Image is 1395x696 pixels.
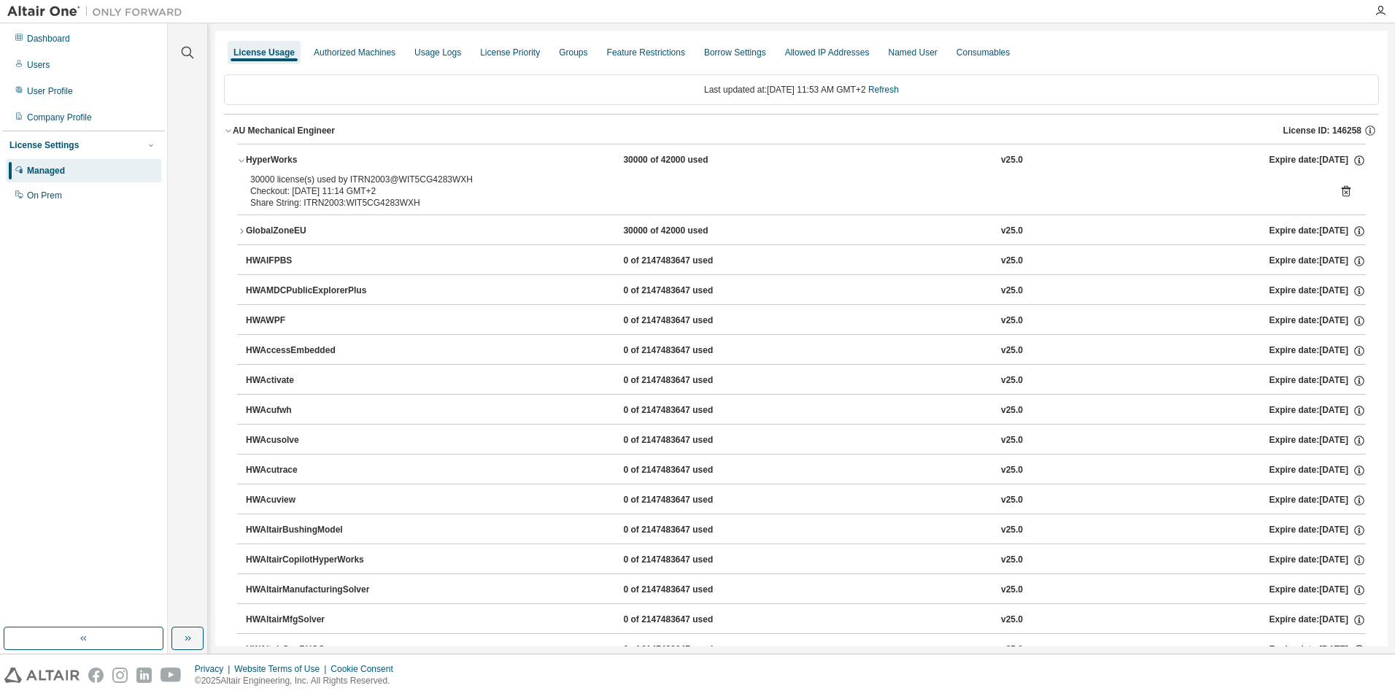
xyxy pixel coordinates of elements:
div: 0 of 2147483647 used [623,554,754,567]
div: 0 of 2147483647 used [623,464,754,477]
div: v25.0 [1001,255,1023,268]
button: HWAcusolve0 of 2147483647 usedv25.0Expire date:[DATE] [246,425,1366,457]
img: Altair One [7,4,190,19]
div: 0 of 2147483647 used [623,374,754,387]
div: Share String: ITRN2003:WIT5CG4283WXH [250,197,1318,209]
div: AU Mechanical Engineer [233,125,335,136]
div: Users [27,59,50,71]
div: 0 of 2147483647 used [623,255,754,268]
div: License Priority [480,47,540,58]
div: User Profile [27,85,73,97]
button: HWAltairMfgSolver0 of 2147483647 usedv25.0Expire date:[DATE] [246,604,1366,636]
div: v25.0 [1001,614,1023,627]
div: Expire date: [DATE] [1269,314,1365,328]
button: HWAltairCopilotHyperWorks0 of 2147483647 usedv25.0Expire date:[DATE] [246,544,1366,576]
div: v25.0 [1001,285,1023,298]
div: On Prem [27,190,62,201]
div: HWAccessEmbedded [246,344,377,357]
div: Expire date: [DATE] [1269,643,1365,657]
div: Consumables [957,47,1010,58]
div: v25.0 [1001,344,1023,357]
button: HWAltairOneBYOC0 of 2147483647 usedv25.0Expire date:[DATE] [246,634,1366,666]
div: Borrow Settings [704,47,766,58]
div: Cookie Consent [331,663,401,675]
div: Authorized Machines [314,47,395,58]
button: HWAccessEmbedded0 of 2147483647 usedv25.0Expire date:[DATE] [246,335,1366,367]
button: HWAltairBushingModel0 of 2147483647 usedv25.0Expire date:[DATE] [246,514,1366,546]
div: 0 of 2147483647 used [623,344,754,357]
p: © 2025 Altair Engineering, Inc. All Rights Reserved. [195,675,402,687]
div: Expire date: [DATE] [1269,374,1365,387]
div: v25.0 [1001,374,1023,387]
div: Expire date: [DATE] [1269,464,1365,477]
button: HWAcutrace0 of 2147483647 usedv25.0Expire date:[DATE] [246,455,1366,487]
span: License ID: 146258 [1283,125,1361,136]
div: HWAltairOneBYOC [246,643,377,657]
div: HWAcusolve [246,434,377,447]
div: 30000 license(s) used by ITRN2003@WIT5CG4283WXH [250,174,1318,185]
img: linkedin.svg [136,668,152,683]
div: Privacy [195,663,234,675]
div: 0 of 2147483647 used [623,584,754,597]
div: Expire date: [DATE] [1269,225,1365,238]
div: Website Terms of Use [234,663,331,675]
div: Expire date: [DATE] [1269,524,1365,537]
div: v25.0 [1001,494,1023,507]
div: v25.0 [1001,404,1023,417]
img: instagram.svg [112,668,128,683]
div: 30000 of 42000 used [623,154,754,167]
div: License Settings [9,139,79,151]
div: 0 of 2147483647 used [623,404,754,417]
div: GlobalZoneEU [246,225,377,238]
div: Expire date: [DATE] [1269,255,1365,268]
div: Dashboard [27,33,70,45]
div: HWAltairCopilotHyperWorks [246,554,377,567]
button: HWAcufwh0 of 2147483647 usedv25.0Expire date:[DATE] [246,395,1366,427]
div: Expire date: [DATE] [1269,494,1365,507]
div: Allowed IP Addresses [785,47,870,58]
button: HWAMDCPublicExplorerPlus0 of 2147483647 usedv25.0Expire date:[DATE] [246,275,1366,307]
button: HWAltairManufacturingSolver0 of 2147483647 usedv25.0Expire date:[DATE] [246,574,1366,606]
div: 0 of 2147483647 used [623,494,754,507]
div: Expire date: [DATE] [1269,614,1365,627]
div: HWAcutrace [246,464,377,477]
div: v25.0 [1001,225,1023,238]
div: v25.0 [1001,434,1023,447]
div: 0 of 2147483647 used [623,285,754,298]
button: HWAIFPBS0 of 2147483647 usedv25.0Expire date:[DATE] [246,245,1366,277]
div: HWAWPF [246,314,377,328]
button: HyperWorks30000 of 42000 usedv25.0Expire date:[DATE] [237,144,1366,177]
div: Expire date: [DATE] [1269,154,1365,167]
button: AU Mechanical EngineerLicense ID: 146258 [224,115,1379,147]
div: HWAltairManufacturingSolver [246,584,377,597]
div: v25.0 [1001,554,1023,567]
div: Managed [27,165,65,177]
div: HWAcuview [246,494,377,507]
img: altair_logo.svg [4,668,80,683]
div: Company Profile [27,112,92,123]
div: v25.0 [1001,584,1023,597]
div: v25.0 [1001,154,1023,167]
div: 0 of 2147483647 used [623,643,754,657]
div: v25.0 [1001,314,1023,328]
div: 30000 of 42000 used [623,225,754,238]
div: Expire date: [DATE] [1269,404,1365,417]
div: Groups [559,47,587,58]
div: Usage Logs [414,47,461,58]
div: 0 of 2147483647 used [623,614,754,627]
div: v25.0 [1001,464,1023,477]
div: Expire date: [DATE] [1269,434,1365,447]
div: v25.0 [1001,643,1023,657]
div: Last updated at: [DATE] 11:53 AM GMT+2 [224,74,1379,105]
button: HWActivate0 of 2147483647 usedv25.0Expire date:[DATE] [246,365,1366,397]
div: HyperWorks [246,154,377,167]
div: Feature Restrictions [607,47,685,58]
div: v25.0 [1001,524,1023,537]
div: Expire date: [DATE] [1269,584,1365,597]
a: Refresh [868,85,899,95]
img: youtube.svg [161,668,182,683]
button: HWAcuview0 of 2147483647 usedv25.0Expire date:[DATE] [246,484,1366,517]
div: HWActivate [246,374,377,387]
img: facebook.svg [88,668,104,683]
button: HWAWPF0 of 2147483647 usedv25.0Expire date:[DATE] [246,305,1366,337]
